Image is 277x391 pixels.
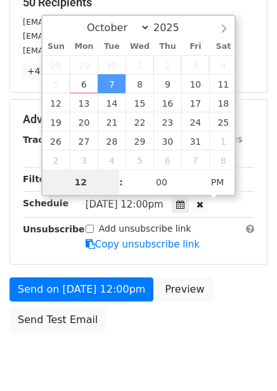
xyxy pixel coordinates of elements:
[98,131,126,150] span: October 28, 2025
[98,74,126,93] span: October 7, 2025
[126,93,153,112] span: October 15, 2025
[70,150,98,169] span: November 3, 2025
[209,74,237,93] span: October 11, 2025
[153,131,181,150] span: October 30, 2025
[153,55,181,74] span: October 2, 2025
[209,55,237,74] span: October 4, 2025
[23,63,76,79] a: +47 more
[98,112,126,131] span: October 21, 2025
[123,169,200,195] input: Minute
[153,43,181,51] span: Thu
[23,198,68,208] strong: Schedule
[181,131,209,150] span: October 31, 2025
[70,74,98,93] span: October 6, 2025
[42,112,70,131] span: October 19, 2025
[23,31,164,41] small: [EMAIL_ADDRESS][DOMAIN_NAME]
[181,55,209,74] span: October 3, 2025
[181,150,209,169] span: November 7, 2025
[98,55,126,74] span: September 30, 2025
[42,55,70,74] span: September 28, 2025
[181,43,209,51] span: Fri
[70,112,98,131] span: October 20, 2025
[86,239,200,250] a: Copy unsubscribe link
[126,150,153,169] span: November 5, 2025
[42,74,70,93] span: October 5, 2025
[209,43,237,51] span: Sat
[42,131,70,150] span: October 26, 2025
[23,17,164,27] small: [EMAIL_ADDRESS][DOMAIN_NAME]
[126,74,153,93] span: October 8, 2025
[157,277,212,302] a: Preview
[153,112,181,131] span: October 23, 2025
[153,150,181,169] span: November 6, 2025
[181,112,209,131] span: October 24, 2025
[209,93,237,112] span: October 18, 2025
[10,277,153,302] a: Send on [DATE] 12:00pm
[23,135,65,145] strong: Tracking
[70,131,98,150] span: October 27, 2025
[70,93,98,112] span: October 13, 2025
[42,43,70,51] span: Sun
[23,174,55,184] strong: Filters
[99,222,191,235] label: Add unsubscribe link
[153,74,181,93] span: October 9, 2025
[70,43,98,51] span: Mon
[209,112,237,131] span: October 25, 2025
[86,199,164,210] span: [DATE] 12:00pm
[126,112,153,131] span: October 22, 2025
[126,43,153,51] span: Wed
[209,150,237,169] span: November 8, 2025
[70,55,98,74] span: September 29, 2025
[98,150,126,169] span: November 4, 2025
[181,93,209,112] span: October 17, 2025
[98,43,126,51] span: Tue
[23,46,164,55] small: [EMAIL_ADDRESS][DOMAIN_NAME]
[153,93,181,112] span: October 16, 2025
[23,224,85,234] strong: Unsubscribe
[214,330,277,391] iframe: Chat Widget
[150,22,196,34] input: Year
[209,131,237,150] span: November 1, 2025
[119,169,123,195] span: :
[23,112,254,126] h5: Advanced
[98,93,126,112] span: October 14, 2025
[10,308,106,332] a: Send Test Email
[42,169,120,195] input: Hour
[126,131,153,150] span: October 29, 2025
[200,169,235,195] span: Click to toggle
[42,93,70,112] span: October 12, 2025
[181,74,209,93] span: October 10, 2025
[126,55,153,74] span: October 1, 2025
[42,150,70,169] span: November 2, 2025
